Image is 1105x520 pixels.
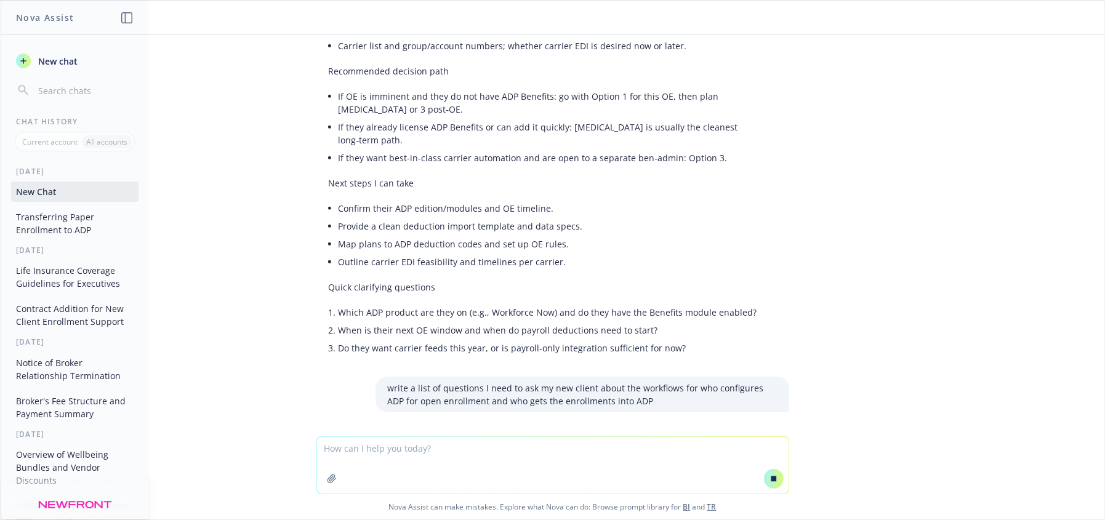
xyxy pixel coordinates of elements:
button: New chat [11,50,139,72]
button: Transferring Paper Enrollment to ADP [11,207,139,240]
div: [DATE] [1,429,148,439]
p: write a list of questions I need to ask my new client about the workflows for who configures ADP ... [388,382,777,407]
input: Search chats [36,82,134,99]
li: Carrier list and group/account numbers; whether carrier EDI is desired now or later. [339,37,777,55]
button: Broker's Fee Structure and Payment Summary [11,391,139,424]
span: Nova Assist can make mistakes. Explore what Nova can do: Browse prompt library for and [6,494,1099,519]
li: If OE is imminent and they do not have ADP Benefits: go with Option 1 for this OE, then plan [MED... [339,87,777,118]
h1: Nova Assist [16,11,74,24]
li: Which ADP product are they on (e.g., Workforce Now) and do they have the Benefits module enabled? [339,303,777,321]
li: Map plans to ADP deduction codes and set up OE rules. [339,235,777,253]
button: New Chat [11,182,139,202]
li: Provide a clean deduction import template and data specs. [339,217,777,235]
p: Current account [22,137,78,147]
button: Contract Addition for New Client Enrollment Support [11,298,139,332]
div: [DATE] [1,245,148,255]
li: Do they want carrier feeds this year, or is payroll-only integration sufficient for now? [339,339,777,357]
button: Life Insurance Coverage Guidelines for Executives [11,260,139,294]
button: Overview of Wellbeing Bundles and Vendor Discounts [11,444,139,490]
span: New chat [36,55,78,68]
button: Notice of Broker Relationship Termination [11,353,139,386]
li: If they already license ADP Benefits or can add it quickly: [MEDICAL_DATA] is usually the cleanes... [339,118,777,149]
li: Confirm their ADP edition/modules and OE timeline. [339,199,777,217]
p: Next steps I can take [329,177,777,190]
div: [DATE] [1,166,148,177]
p: Recommended decision path [329,65,777,78]
p: All accounts [86,137,127,147]
p: Quick clarifying questions [329,281,777,294]
li: If they want best-in-class carrier automation and are open to a separate ben‑admin: Option 3. [339,149,777,167]
li: Outline carrier EDI feasibility and timelines per carrier. [339,253,777,271]
li: When is their next OE window and when do payroll deductions need to start? [339,321,777,339]
a: TR [707,502,717,512]
a: BI [683,502,691,512]
div: Chat History [1,116,148,127]
div: [DATE] [1,337,148,347]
